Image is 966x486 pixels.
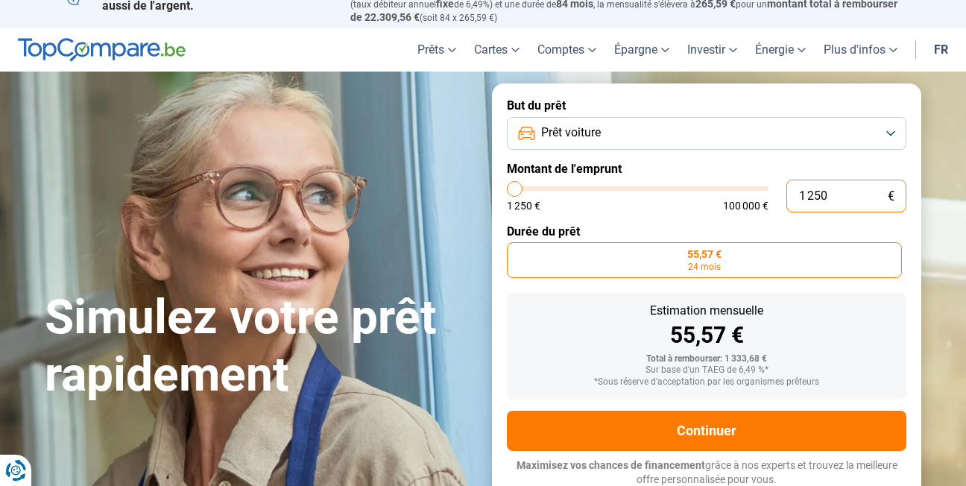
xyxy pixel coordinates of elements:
a: fr [925,28,957,72]
span: 55,57 € [687,249,722,259]
a: Plus d'infos [815,28,906,72]
span: Maximisez vos chances de financement [517,459,705,471]
span: 24 mois [688,262,721,271]
a: Cartes [465,28,528,72]
label: Durée du prêt [507,224,906,239]
span: Prêt voiture [541,124,601,141]
div: Total à rembourser: 1 333,68 € [519,354,894,364]
a: Comptes [528,28,605,72]
span: € [888,190,894,203]
div: Sur base d'un TAEG de 6,49 %* [519,365,894,376]
h1: Simulez votre prêt rapidement [45,289,474,404]
a: Prêts [408,28,465,72]
div: Estimation mensuelle [519,305,894,317]
span: 100 000 € [723,201,768,211]
a: Investir [678,28,746,72]
div: *Sous réserve d'acceptation par les organismes prêteurs [519,377,894,388]
label: Montant de l'emprunt [507,162,906,176]
img: TopCompare [18,38,186,62]
button: Continuer [507,411,906,451]
button: Prêt voiture [507,117,906,150]
label: But du prêt [507,98,906,113]
a: Épargne [605,28,678,72]
span: 1 250 € [507,201,540,211]
a: Énergie [746,28,815,72]
div: 55,57 € [519,324,894,347]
